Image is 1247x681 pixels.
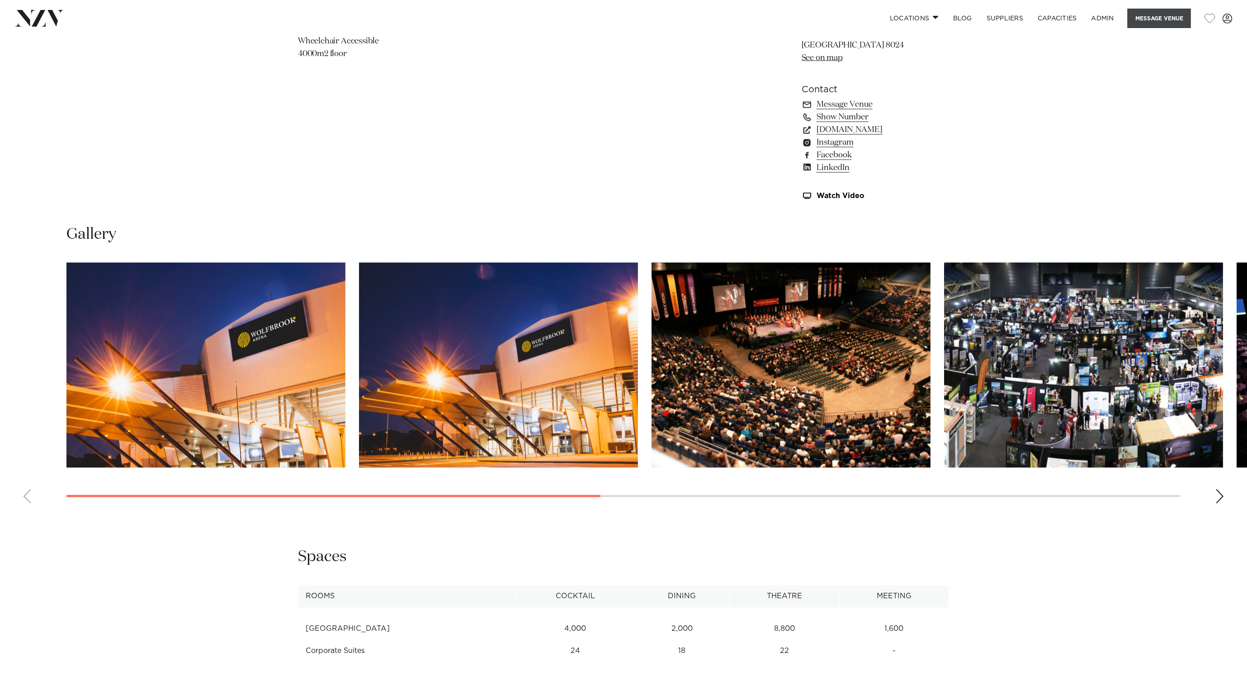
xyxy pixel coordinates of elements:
a: Instagram [802,136,949,149]
swiper-slide: 3 / 8 [652,263,931,468]
td: 8,800 [729,618,840,640]
button: Message Venue [1128,9,1191,28]
td: 24 [516,640,635,662]
a: Show Number [802,111,949,123]
td: - [840,640,949,662]
h6: Contact [802,83,949,96]
a: [DOMAIN_NAME] [802,123,949,136]
td: 2,000 [635,618,729,640]
a: ADMIN [1084,9,1121,28]
td: 1,600 [840,618,949,640]
a: Message Venue [802,98,949,111]
td: 22 [729,640,840,662]
a: Watch Video [802,192,949,200]
a: LinkedIn [802,161,949,174]
a: BLOG [946,9,979,28]
th: Meeting [840,586,949,608]
th: Theatre [729,586,840,608]
h2: Spaces [298,547,347,567]
img: nzv-logo.png [14,10,64,26]
td: Corporate Suites [298,640,516,662]
td: 4,000 [516,618,635,640]
th: Cocktail [516,586,635,608]
swiper-slide: 4 / 8 [944,263,1223,468]
th: Dining [635,586,729,608]
a: See on map [802,54,843,62]
td: [GEOGRAPHIC_DATA] [298,618,516,640]
a: Locations [883,9,946,28]
h2: Gallery [66,224,116,245]
swiper-slide: 1 / 8 [66,263,345,468]
a: Facebook [802,149,949,161]
a: Capacities [1030,9,1084,28]
td: 18 [635,640,729,662]
swiper-slide: 2 / 8 [359,263,638,468]
th: Rooms [298,586,516,608]
a: SUPPLIERS [979,9,1030,28]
